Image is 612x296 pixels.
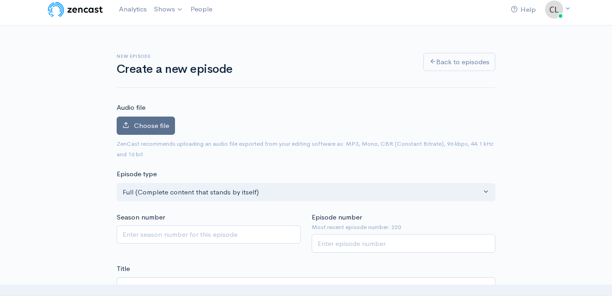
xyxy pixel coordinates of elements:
[117,212,165,223] label: Season number
[123,187,481,198] div: Full (Complete content that stands by itself)
[117,277,495,296] input: What is the episode's title?
[312,212,362,223] label: Episode number
[312,234,496,253] input: Enter episode number
[134,121,169,130] span: Choose file
[117,54,412,59] h6: New episode
[117,183,495,202] button: Full (Complete content that stands by itself)
[117,63,412,76] h1: Create a new episode
[117,102,145,113] label: Audio file
[423,53,495,71] a: Back to episodes
[46,0,104,19] img: ZenCast Logo
[117,225,301,244] input: Enter season number for this episode
[312,223,496,232] small: Most recent episode number: 220
[545,0,563,19] img: ...
[117,140,494,158] small: ZenCast recommends uploading an audio file exported from your editing software as: MP3, Mono, CBR...
[117,264,130,274] label: Title
[117,169,157,179] label: Episode type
